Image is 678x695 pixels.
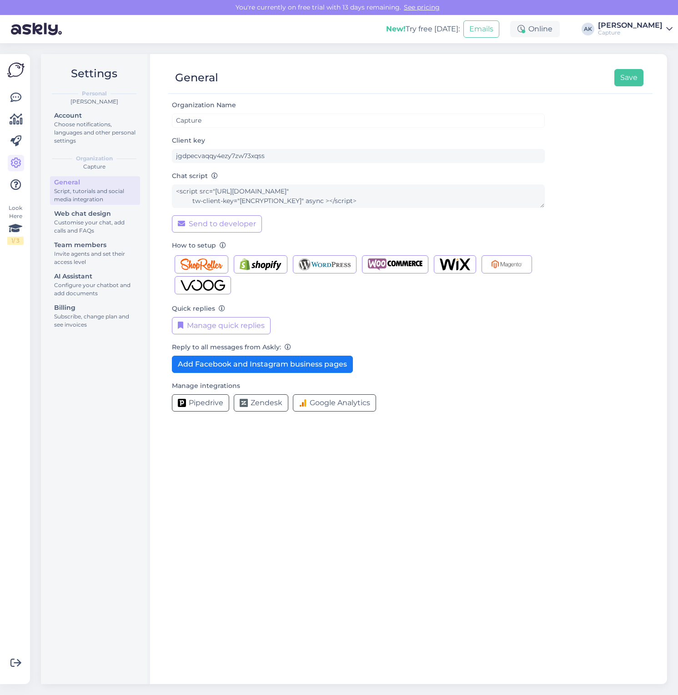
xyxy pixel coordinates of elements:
button: Emails [463,20,499,38]
textarea: <script src="[URL][DOMAIN_NAME]" tw-client-key="[ENCRYPTION_KEY]" async ></script> [172,184,545,208]
a: GeneralScript, tutorials and social media integration [50,176,140,205]
img: Shopify [240,258,281,270]
img: Woocommerce [368,258,422,270]
div: Online [510,21,560,37]
div: General [54,178,136,187]
label: Client key [172,136,205,145]
img: Voog [181,279,225,291]
img: Google Analytics [299,399,307,407]
button: Google Analytics [293,394,376,412]
div: Account [54,111,136,120]
h2: Settings [48,65,140,82]
a: BillingSubscribe, change plan and see invoices [50,302,140,330]
div: 1 / 3 [7,237,24,245]
b: New! [386,25,406,33]
div: Configure your chatbot and add documents [54,281,136,298]
button: Send to developer [172,215,262,233]
a: Web chat designCustomise your chat, add calls and FAQs [50,208,140,236]
button: Save [614,69,643,86]
img: Shoproller [181,258,222,270]
div: Capture [598,29,663,36]
label: Quick replies [172,304,225,313]
button: Zendesk [234,394,288,412]
img: Magento [487,258,526,270]
a: AI AssistantConfigure your chatbot and add documents [50,270,140,299]
span: Google Analytics [310,397,370,408]
div: General [175,69,218,86]
div: Script, tutorials and social media integration [54,187,136,204]
div: Capture [48,163,140,171]
img: Askly Logo [7,61,25,79]
div: AK [582,23,594,35]
div: AI Assistant [54,272,136,281]
button: Add Facebook and Instagram business pages [172,356,353,373]
input: ABC Corporation [172,114,545,128]
button: Manage quick replies [172,317,271,334]
span: Zendesk [251,397,282,408]
div: Web chat design [54,209,136,218]
div: Look Here [7,204,24,245]
b: Personal [82,89,107,98]
button: Pipedrive [172,394,229,412]
div: Try free [DATE]: [386,24,460,35]
a: Team membersInvite agents and set their access level [50,239,140,268]
div: Subscribe, change plan and see invoices [54,313,136,329]
img: Pipedrive [178,399,186,407]
label: Reply to all messages from Askly: [172,343,291,352]
label: Manage integrations [172,381,240,391]
a: AccountChoose notifications, languages and other personal settings [50,109,140,146]
div: Team members [54,240,136,250]
b: Organization [76,154,113,163]
div: Choose notifications, languages and other personal settings [54,120,136,145]
div: [PERSON_NAME] [598,22,663,29]
label: Organization Name [172,100,240,110]
div: Billing [54,303,136,313]
label: How to setup [172,241,226,250]
label: Chat script [172,171,218,181]
img: Wix [440,258,470,270]
span: Pipedrive [189,397,223,408]
a: See pricing [401,3,442,11]
div: [PERSON_NAME] [48,98,140,106]
img: Wordpress [299,258,351,270]
a: [PERSON_NAME]Capture [598,22,673,36]
div: Invite agents and set their access level [54,250,136,266]
div: Customise your chat, add calls and FAQs [54,218,136,235]
img: Zendesk [240,399,248,407]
